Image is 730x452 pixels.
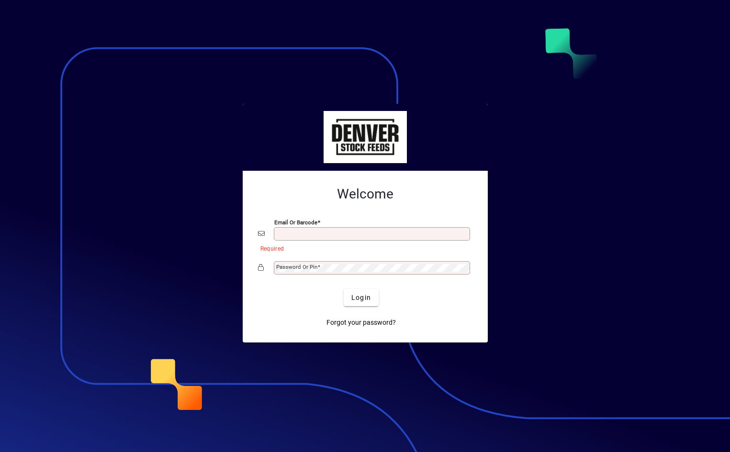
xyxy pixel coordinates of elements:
[260,243,465,253] mat-error: Required
[323,314,400,331] a: Forgot your password?
[351,293,371,303] span: Login
[258,186,472,202] h2: Welcome
[344,289,379,306] button: Login
[274,219,317,226] mat-label: Email or Barcode
[276,264,317,270] mat-label: Password or Pin
[326,318,396,328] span: Forgot your password?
